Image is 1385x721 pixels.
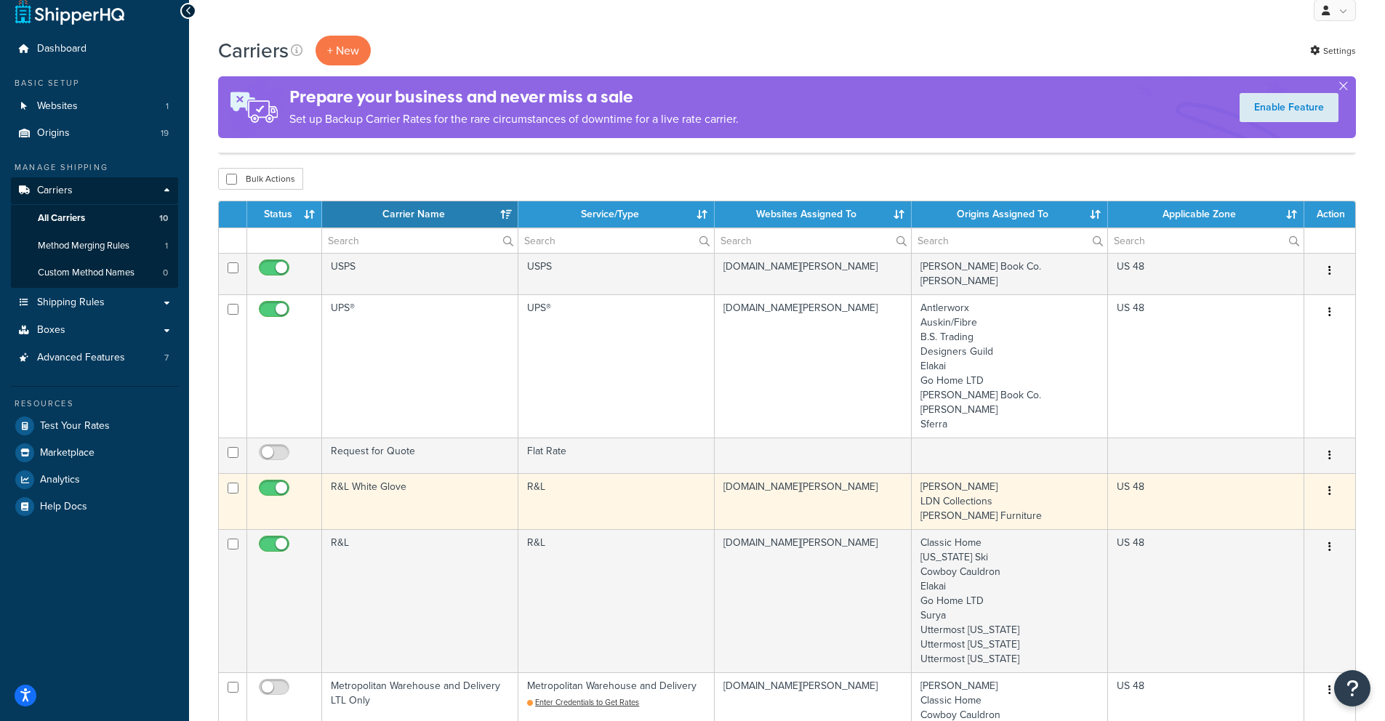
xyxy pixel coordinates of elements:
[11,259,178,286] a: Custom Method Names 0
[11,205,178,232] li: All Carriers
[1108,228,1304,253] input: Search
[163,267,168,279] span: 0
[715,473,911,529] td: [DOMAIN_NAME][PERSON_NAME]
[11,120,178,147] li: Origins
[322,473,518,529] td: R&L White Glove
[40,420,110,432] span: Test Your Rates
[11,317,178,344] a: Boxes
[37,127,70,140] span: Origins
[161,127,169,140] span: 19
[11,289,178,316] a: Shipping Rules
[518,201,715,227] th: Service/Type: activate to sort column ascending
[11,440,178,466] a: Marketplace
[715,253,911,294] td: [DOMAIN_NAME][PERSON_NAME]
[40,447,95,459] span: Marketplace
[289,109,739,129] p: Set up Backup Carrier Rates for the rare circumstances of downtime for a live rate carrier.
[218,76,289,138] img: ad-rules-rateshop-fe6ec290ccb7230408bd80ed9643f0289d75e0ffd9eb532fc0e269fcd187b520.png
[1108,294,1304,438] td: US 48
[912,228,1107,253] input: Search
[11,345,178,371] li: Advanced Features
[40,501,87,513] span: Help Docs
[165,240,168,252] span: 1
[164,352,169,364] span: 7
[38,267,135,279] span: Custom Method Names
[1334,670,1370,706] button: Open Resource Center
[11,413,178,439] a: Test Your Rates
[912,529,1108,672] td: Classic Home [US_STATE] Ski Cowboy Cauldron Elakai Go Home LTD Surya Uttermost [US_STATE] Uttermo...
[40,474,80,486] span: Analytics
[11,93,178,120] li: Websites
[316,36,371,65] button: + New
[11,233,178,259] li: Method Merging Rules
[11,398,178,410] div: Resources
[1310,41,1356,61] a: Settings
[166,100,169,113] span: 1
[912,253,1108,294] td: [PERSON_NAME] Book Co. [PERSON_NAME]
[247,201,322,227] th: Status: activate to sort column ascending
[518,294,715,438] td: UPS®
[159,212,168,225] span: 10
[322,201,518,227] th: Carrier Name: activate to sort column ascending
[518,253,715,294] td: USPS
[322,438,518,473] td: Request for Quote
[11,494,178,520] a: Help Docs
[322,253,518,294] td: USPS
[1240,93,1338,122] a: Enable Feature
[518,529,715,672] td: R&L
[11,467,178,493] a: Analytics
[535,696,639,708] span: Enter Credentials to Get Rates
[1304,201,1355,227] th: Action
[11,233,178,259] a: Method Merging Rules 1
[1108,473,1304,529] td: US 48
[715,228,910,253] input: Search
[38,240,129,252] span: Method Merging Rules
[37,352,125,364] span: Advanced Features
[322,228,518,253] input: Search
[322,529,518,672] td: R&L
[1108,253,1304,294] td: US 48
[322,294,518,438] td: UPS®
[11,205,178,232] a: All Carriers 10
[11,345,178,371] a: Advanced Features 7
[11,77,178,89] div: Basic Setup
[37,185,73,197] span: Carriers
[38,212,85,225] span: All Carriers
[37,324,65,337] span: Boxes
[527,696,639,708] a: Enter Credentials to Get Rates
[11,120,178,147] a: Origins 19
[37,297,105,309] span: Shipping Rules
[218,168,303,190] button: Bulk Actions
[218,36,289,65] h1: Carriers
[11,36,178,63] a: Dashboard
[37,100,78,113] span: Websites
[11,161,178,174] div: Manage Shipping
[289,85,739,109] h4: Prepare your business and never miss a sale
[518,473,715,529] td: R&L
[715,529,911,672] td: [DOMAIN_NAME][PERSON_NAME]
[1108,201,1304,227] th: Applicable Zone: activate to sort column ascending
[37,43,87,55] span: Dashboard
[11,259,178,286] li: Custom Method Names
[715,294,911,438] td: [DOMAIN_NAME][PERSON_NAME]
[1108,529,1304,672] td: US 48
[11,177,178,204] a: Carriers
[11,177,178,288] li: Carriers
[912,473,1108,529] td: [PERSON_NAME] LDN Collections [PERSON_NAME] Furniture
[715,201,911,227] th: Websites Assigned To: activate to sort column ascending
[912,201,1108,227] th: Origins Assigned To: activate to sort column ascending
[518,228,714,253] input: Search
[912,294,1108,438] td: Antlerworx Auskin/Fibre B.S. Trading Designers Guild Elakai Go Home LTD [PERSON_NAME] Book Co. [P...
[518,438,715,473] td: Flat Rate
[11,93,178,120] a: Websites 1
